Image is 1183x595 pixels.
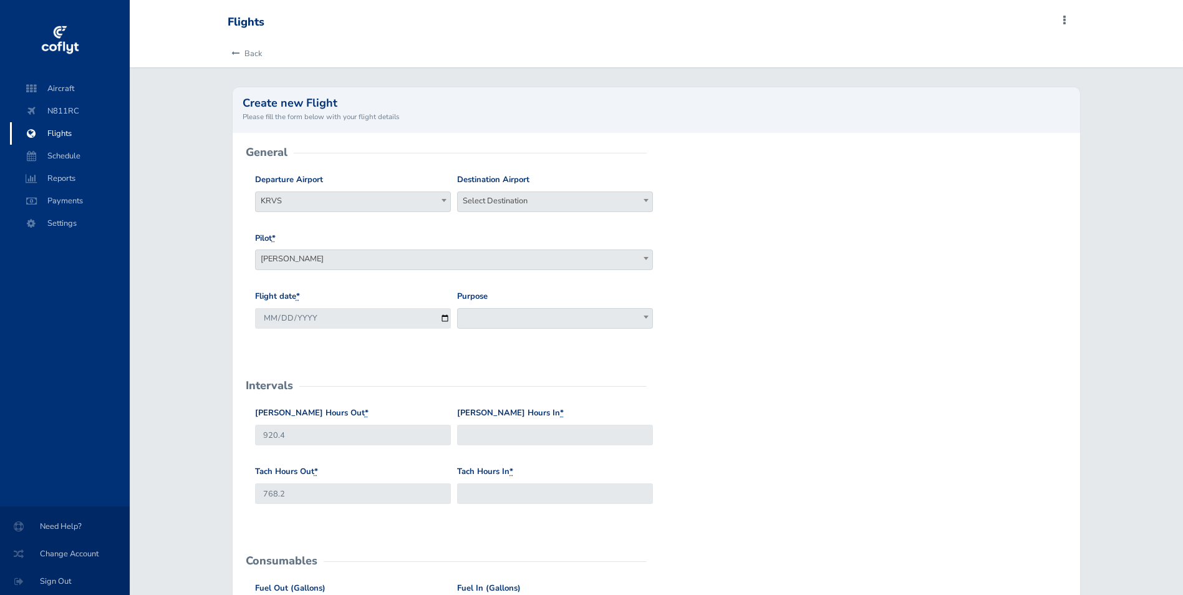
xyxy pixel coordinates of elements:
span: KRVS [256,192,450,210]
abbr: required [314,466,318,477]
span: Flights [22,122,117,145]
span: Need Help? [15,515,115,538]
h2: Consumables [246,555,317,566]
abbr: required [272,233,276,244]
span: Select Destination [457,191,653,212]
span: Steve Currington [255,249,654,270]
span: Payments [22,190,117,212]
abbr: required [560,407,564,418]
span: Aircraft [22,77,117,100]
abbr: required [365,407,369,418]
span: Schedule [22,145,117,167]
label: [PERSON_NAME] Hours In [457,407,564,420]
span: KRVS [255,191,451,212]
label: Fuel Out (Gallons) [255,582,326,595]
label: [PERSON_NAME] Hours Out [255,407,369,420]
small: Please fill the form below with your flight details [243,111,1071,122]
h2: Intervals [246,380,293,391]
span: Change Account [15,543,115,565]
span: Select Destination [458,192,652,210]
img: coflyt logo [39,22,80,59]
label: Tach Hours Out [255,465,318,478]
h2: Create new Flight [243,97,1071,109]
label: Flight date [255,290,300,303]
span: Reports [22,167,117,190]
label: Tach Hours In [457,465,513,478]
abbr: required [296,291,300,302]
label: Pilot [255,232,276,245]
label: Departure Airport [255,173,323,186]
span: Steve Currington [256,250,653,268]
label: Purpose [457,290,488,303]
span: N811RC [22,100,117,122]
abbr: required [509,466,513,477]
a: Back [228,40,262,67]
span: Settings [22,212,117,235]
div: Flights [228,16,264,29]
label: Fuel In (Gallons) [457,582,521,595]
label: Destination Airport [457,173,529,186]
h2: General [246,147,287,158]
span: Sign Out [15,570,115,593]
